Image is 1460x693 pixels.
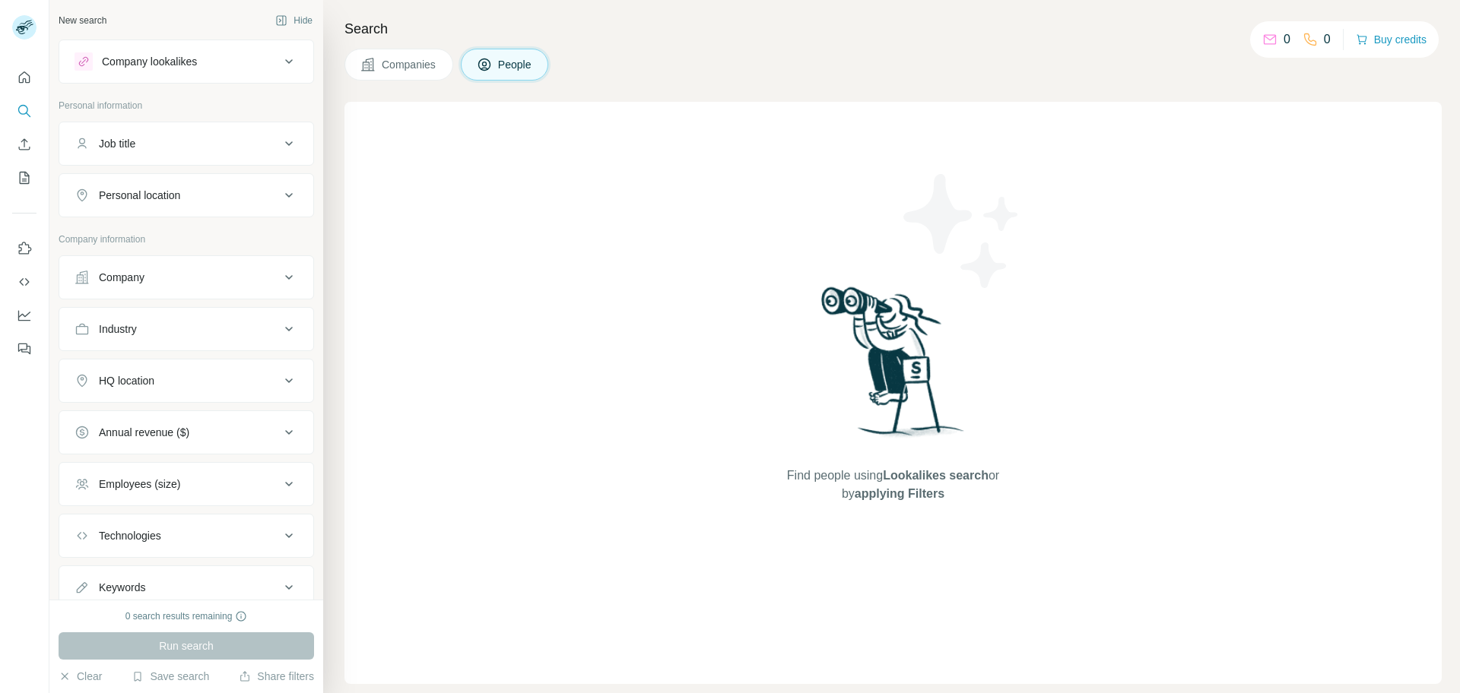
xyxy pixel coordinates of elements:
button: Clear [59,669,102,684]
div: Employees (size) [99,476,180,492]
div: Industry [99,321,137,337]
img: Surfe Illustration - Woman searching with binoculars [814,283,973,452]
div: New search [59,14,106,27]
div: Technologies [99,528,161,543]
span: applying Filters [855,487,944,500]
button: Dashboard [12,302,36,329]
button: Buy credits [1356,29,1427,50]
button: Use Surfe API [12,268,36,296]
button: Keywords [59,569,313,606]
button: Use Surfe on LinkedIn [12,235,36,262]
h4: Search [344,18,1442,40]
span: People [498,57,533,72]
span: Find people using or by [771,467,1014,503]
button: Personal location [59,177,313,214]
p: Company information [59,233,314,246]
div: Annual revenue ($) [99,425,189,440]
div: Company [99,270,144,285]
button: Job title [59,125,313,162]
button: Company lookalikes [59,43,313,80]
img: Surfe Illustration - Stars [893,163,1030,299]
div: Job title [99,136,135,151]
div: Company lookalikes [102,54,197,69]
span: Companies [382,57,437,72]
p: 0 [1324,30,1331,49]
span: Lookalikes search [883,469,989,482]
div: Personal location [99,188,180,203]
button: Technologies [59,517,313,554]
button: Quick start [12,64,36,91]
p: Personal information [59,99,314,112]
button: Enrich CSV [12,131,36,158]
button: Company [59,259,313,296]
button: HQ location [59,362,313,399]
button: Search [12,97,36,125]
p: 0 [1284,30,1290,49]
button: Share filters [239,669,314,684]
button: Annual revenue ($) [59,414,313,451]
button: Hide [265,9,323,32]
div: HQ location [99,373,154,388]
button: Feedback [12,335,36,362]
button: Save search [132,669,209,684]
button: My lists [12,164,36,191]
button: Employees (size) [59,466,313,502]
div: 0 search results remaining [125,609,248,623]
div: Keywords [99,580,145,595]
button: Industry [59,311,313,347]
